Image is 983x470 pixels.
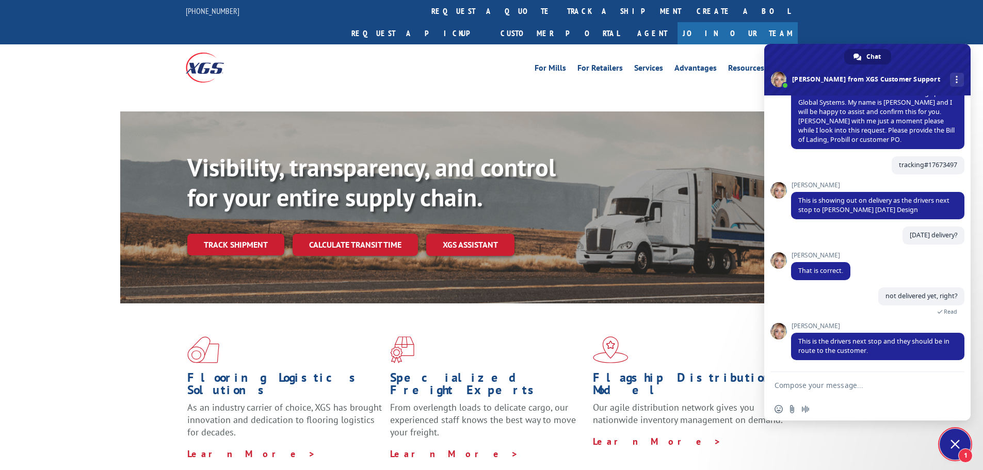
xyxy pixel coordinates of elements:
a: Calculate transit time [293,234,418,256]
a: Request a pickup [344,22,493,44]
div: Close chat [940,429,971,460]
a: Learn More > [390,448,519,460]
a: Learn More > [593,435,721,447]
span: Good Afternoon! Thank You for contacting Xpress Global Systems. My name is [PERSON_NAME] and I wi... [798,89,955,144]
img: xgs-icon-flagship-distribution-model-red [593,336,629,363]
a: Services [634,64,663,75]
span: That is correct. [798,266,843,275]
textarea: Compose your message... [775,381,938,390]
span: not delivered yet, right? [885,291,957,300]
span: Audio message [801,405,810,413]
a: XGS ASSISTANT [426,234,514,256]
span: As an industry carrier of choice, XGS has brought innovation and dedication to flooring logistics... [187,401,382,438]
a: Advantages [674,64,717,75]
b: Visibility, transparency, and control for your entire supply chain. [187,151,556,213]
span: Insert an emoji [775,405,783,413]
a: [PHONE_NUMBER] [186,6,239,16]
a: Agent [627,22,678,44]
span: [PERSON_NAME] [791,322,964,330]
span: Read [944,308,957,315]
a: Learn More > [187,448,316,460]
span: This is showing out on delivery as the drivers next stop to [PERSON_NAME] [DATE] Design [798,196,949,214]
span: Our agile distribution network gives you nationwide inventory management on demand. [593,401,783,426]
a: Customer Portal [493,22,627,44]
a: For Retailers [577,64,623,75]
h1: Specialized Freight Experts [390,371,585,401]
a: Track shipment [187,234,284,255]
a: Join Our Team [678,22,798,44]
span: [PERSON_NAME] [791,182,964,189]
span: Chat [866,49,881,64]
a: For Mills [535,64,566,75]
img: xgs-icon-focused-on-flooring-red [390,336,414,363]
div: More channels [950,73,964,87]
span: [PERSON_NAME] [791,252,850,259]
h1: Flagship Distribution Model [593,371,788,401]
span: 1 [958,448,973,463]
a: Resources [728,64,764,75]
span: Send a file [788,405,796,413]
h1: Flooring Logistics Solutions [187,371,382,401]
p: From overlength loads to delicate cargo, our experienced staff knows the best way to move your fr... [390,401,585,447]
span: This is the drivers next stop and they should be in route to the customer. [798,337,949,355]
div: Chat [844,49,891,64]
span: tracking#17673497 [899,160,957,169]
span: [DATE] delivery? [910,231,957,239]
img: xgs-icon-total-supply-chain-intelligence-red [187,336,219,363]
